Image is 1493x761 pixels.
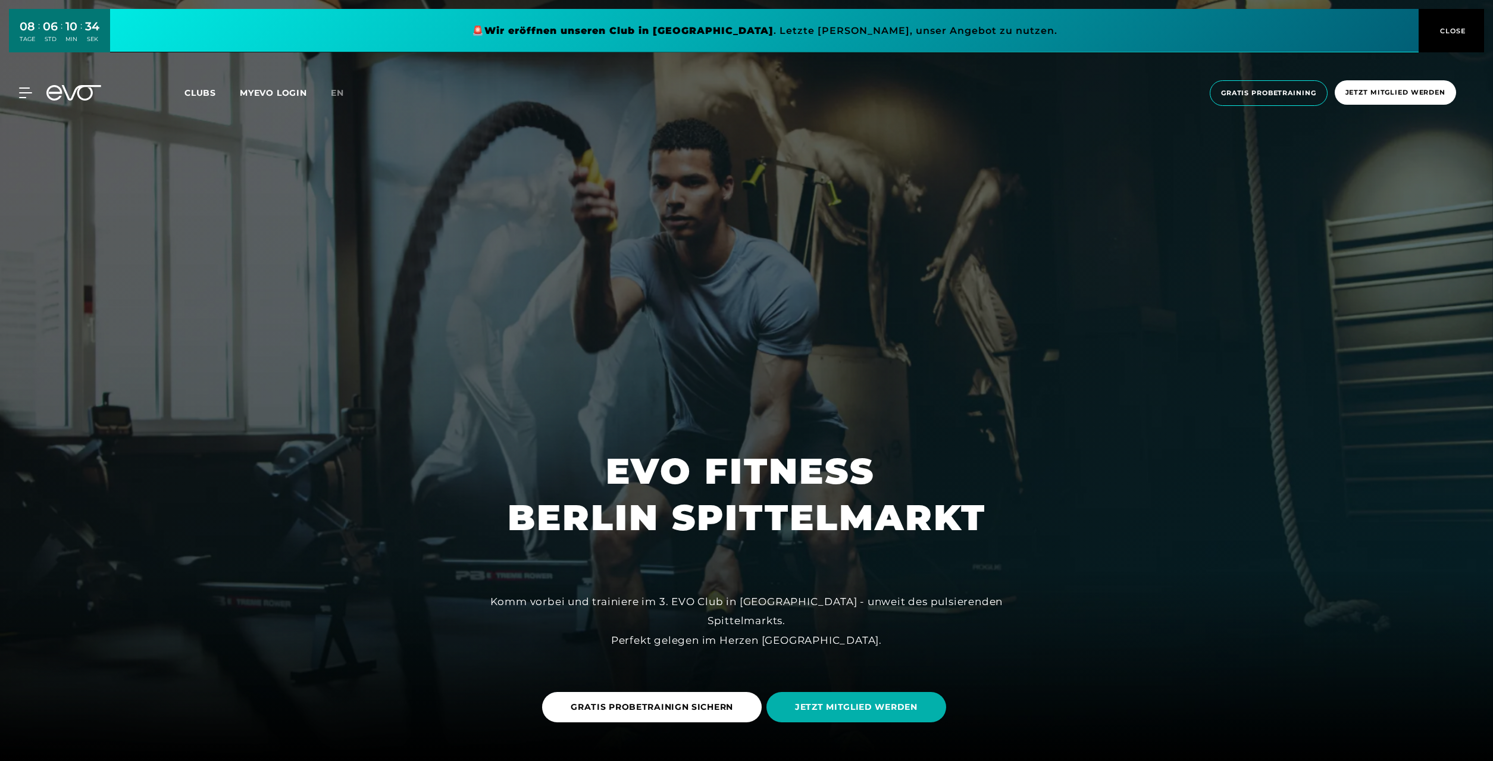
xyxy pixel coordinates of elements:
[61,19,62,51] div: :
[184,87,216,98] span: Clubs
[65,18,77,35] div: 10
[85,35,99,43] div: SEK
[43,35,58,43] div: STD
[20,35,35,43] div: TAGE
[65,35,77,43] div: MIN
[1206,80,1331,106] a: Gratis Probetraining
[1345,87,1445,98] span: Jetzt Mitglied werden
[1437,26,1466,36] span: CLOSE
[508,448,986,541] h1: EVO FITNESS BERLIN SPITTELMARKT
[1221,88,1316,98] span: Gratis Probetraining
[80,19,82,51] div: :
[331,86,358,100] a: en
[795,701,918,713] span: JETZT MITGLIED WERDEN
[571,701,733,713] span: GRATIS PROBETRAINIGN SICHERN
[331,87,344,98] span: en
[184,87,240,98] a: Clubs
[479,592,1015,650] div: Komm vorbei und trainiere im 3. EVO Club in [GEOGRAPHIC_DATA] - unweit des pulsierenden Spittelma...
[1419,9,1484,52] button: CLOSE
[43,18,58,35] div: 06
[766,683,951,731] a: JETZT MITGLIED WERDEN
[542,683,766,731] a: GRATIS PROBETRAINIGN SICHERN
[1331,80,1460,106] a: Jetzt Mitglied werden
[240,87,307,98] a: MYEVO LOGIN
[38,19,40,51] div: :
[85,18,99,35] div: 34
[20,18,35,35] div: 08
